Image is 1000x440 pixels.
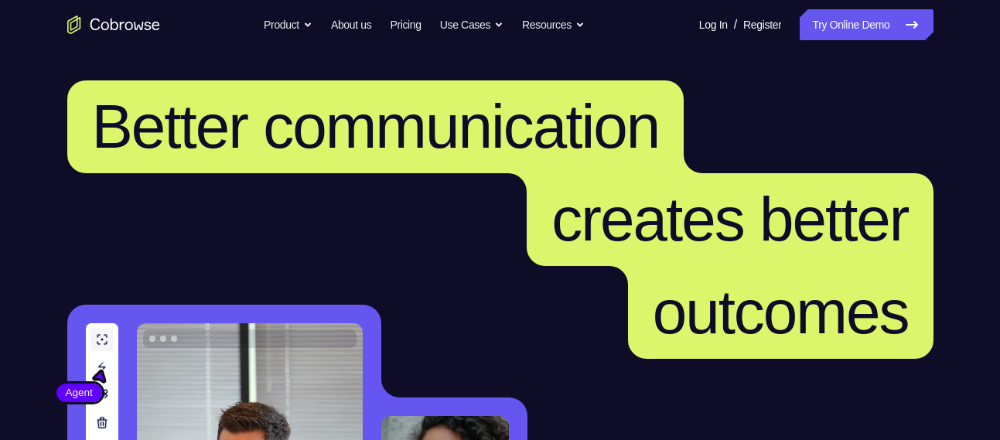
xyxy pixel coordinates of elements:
span: outcomes [653,278,909,346]
button: Use Cases [440,9,503,40]
a: Try Online Demo [800,9,933,40]
button: Resources [522,9,585,40]
span: creates better [551,185,908,254]
span: Better communication [92,92,660,161]
a: Go to the home page [67,15,160,34]
button: Product [264,9,312,40]
a: Register [743,9,781,40]
span: Agent [56,385,102,401]
a: Log In [699,9,728,40]
span: / [734,15,737,34]
a: About us [331,9,371,40]
a: Pricing [390,9,421,40]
